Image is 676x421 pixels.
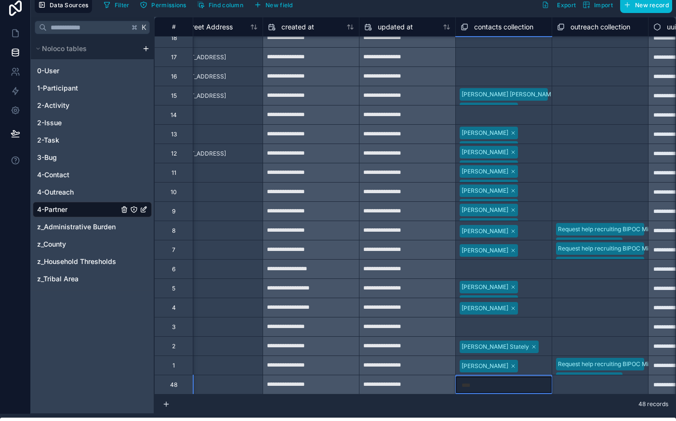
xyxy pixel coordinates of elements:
[171,131,177,138] div: 13
[462,297,508,306] div: [PERSON_NAME]
[462,304,508,313] div: [PERSON_NAME]
[570,22,630,32] span: outreach collection
[557,1,576,9] span: Export
[209,1,243,9] span: Find column
[171,188,177,196] div: 10
[265,1,293,9] span: New field
[462,342,529,351] div: [PERSON_NAME] Stately
[171,92,226,100] span: [STREET_ADDRESS]
[172,246,175,254] div: 7
[171,34,177,42] div: 18
[462,162,508,171] div: [PERSON_NAME]
[474,22,533,32] span: contacts collection
[115,1,130,9] span: Filter
[462,186,508,195] div: [PERSON_NAME]
[462,362,508,370] div: [PERSON_NAME]
[462,246,508,255] div: [PERSON_NAME]
[462,167,508,176] div: [PERSON_NAME]
[172,362,175,369] div: 1
[171,73,226,80] span: [STREET_ADDRESS]
[462,90,557,99] div: [PERSON_NAME] [PERSON_NAME]
[171,150,177,158] div: 12
[172,169,176,177] div: 11
[162,23,186,30] div: #
[462,201,508,210] div: [PERSON_NAME]
[171,53,226,61] span: [STREET_ADDRESS]
[172,342,175,350] div: 2
[185,22,233,32] span: Street Address
[172,265,175,273] div: 6
[558,239,613,248] div: social share request
[462,283,508,291] div: [PERSON_NAME]
[281,22,314,32] span: created at
[462,227,508,236] div: [PERSON_NAME]
[558,374,613,383] div: social share request
[462,220,508,229] div: [PERSON_NAME]
[50,1,89,9] span: Data Sources
[462,143,508,152] div: [PERSON_NAME]
[170,381,177,389] div: 48
[171,150,226,158] span: [STREET_ADDRESS]
[638,400,668,408] span: 48 records
[558,259,649,267] div: Post in ME & LC Facebook groups
[141,24,147,31] span: K
[172,304,176,312] div: 4
[151,1,186,9] span: Permissions
[462,206,508,214] div: [PERSON_NAME]
[462,148,508,157] div: [PERSON_NAME]
[172,227,175,235] div: 8
[172,208,175,215] div: 9
[594,1,613,9] span: Import
[171,111,177,119] div: 14
[462,105,508,113] div: [PERSON_NAME]
[462,182,508,190] div: [PERSON_NAME]
[171,73,177,80] div: 16
[171,92,177,100] div: 15
[462,129,508,137] div: [PERSON_NAME]
[635,1,669,9] span: New record
[171,53,177,61] div: 17
[172,285,175,292] div: 5
[378,22,413,32] span: updated at
[172,323,175,331] div: 3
